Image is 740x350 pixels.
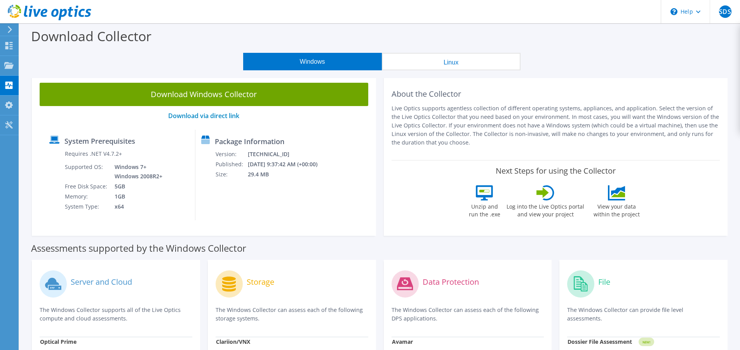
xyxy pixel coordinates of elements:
[642,340,650,344] tspan: NEW!
[589,200,644,218] label: View your data within the project
[215,159,247,169] td: Published:
[496,166,616,176] label: Next Steps for using the Collector
[109,192,164,202] td: 1GB
[392,338,413,345] strong: Avamar
[64,137,135,145] label: System Prerequisites
[215,138,284,145] label: Package Information
[243,53,382,70] button: Windows
[247,149,328,159] td: [TECHNICAL_ID]
[215,169,247,179] td: Size:
[109,181,164,192] td: 5GB
[109,162,164,181] td: Windows 7+ Windows 2008R2+
[64,181,109,192] td: Free Disk Space:
[247,278,274,286] label: Storage
[670,8,677,15] svg: \n
[382,53,521,70] button: Linux
[40,338,77,345] strong: Optical Prime
[247,169,328,179] td: 29.4 MB
[392,306,544,323] p: The Windows Collector can assess each of the following DPS applications.
[423,278,479,286] label: Data Protection
[71,278,132,286] label: Server and Cloud
[65,150,122,158] label: Requires .NET V4.7.2+
[109,202,164,212] td: x64
[467,200,502,218] label: Unzip and run the .exe
[64,202,109,212] td: System Type:
[216,338,250,345] strong: Clariion/VNX
[64,192,109,202] td: Memory:
[215,149,247,159] td: Version:
[568,338,632,345] strong: Dossier File Assessment
[64,162,109,181] td: Supported OS:
[168,111,239,120] a: Download via direct link
[247,159,328,169] td: [DATE] 9:37:42 AM (+00:00)
[40,83,368,106] a: Download Windows Collector
[392,89,720,99] h2: About the Collector
[31,244,246,252] label: Assessments supported by the Windows Collector
[598,278,610,286] label: File
[40,306,192,323] p: The Windows Collector supports all of the Live Optics compute and cloud assessments.
[719,5,731,18] span: SDS
[506,200,585,218] label: Log into the Live Optics portal and view your project
[392,104,720,147] p: Live Optics supports agentless collection of different operating systems, appliances, and applica...
[216,306,368,323] p: The Windows Collector can assess each of the following storage systems.
[31,27,151,45] label: Download Collector
[567,306,720,323] p: The Windows Collector can provide file level assessments.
